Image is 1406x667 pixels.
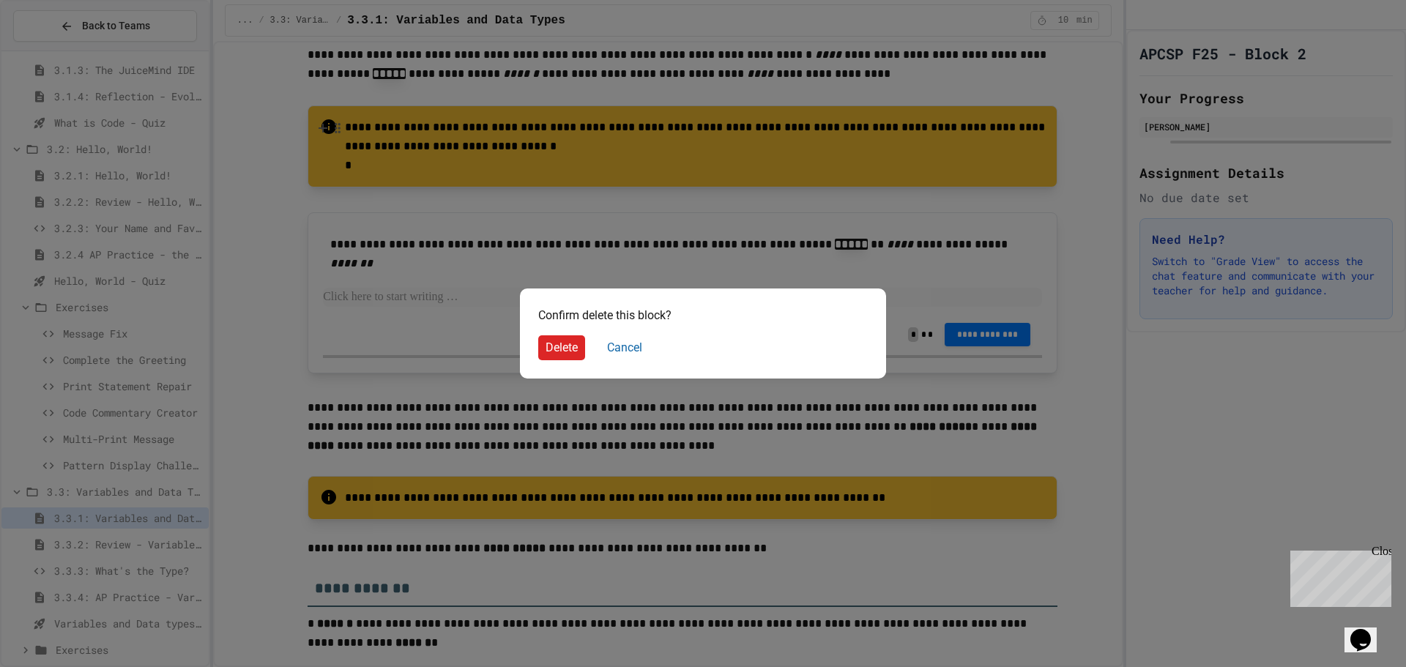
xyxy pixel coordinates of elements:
button: Delete [538,335,585,360]
iframe: chat widget [1284,545,1391,607]
button: Cancel [600,335,650,360]
div: Chat with us now!Close [6,6,101,93]
iframe: chat widget [1344,608,1391,652]
h2: Confirm delete this block? [538,307,672,324]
